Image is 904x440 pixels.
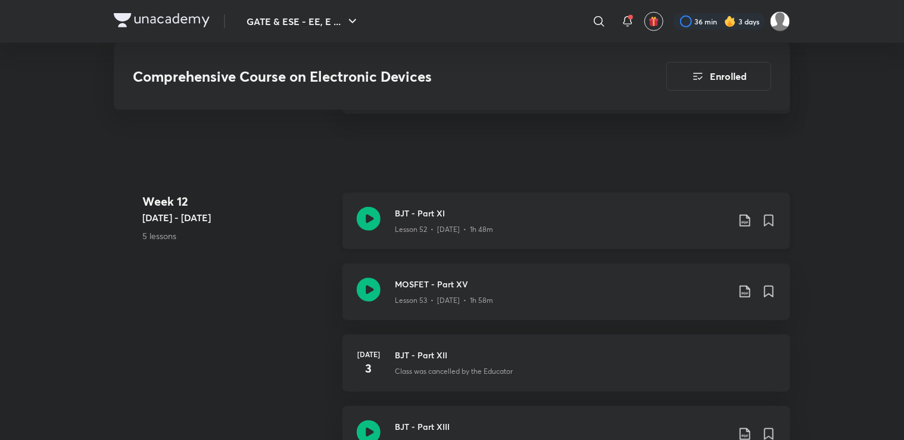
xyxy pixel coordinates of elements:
h4: 3 [357,360,381,377]
a: [DATE]3BJT - Part XIIClass was cancelled by the Educator [342,334,790,406]
h5: [DATE] - [DATE] [142,210,333,225]
h3: BJT - Part XII [395,349,776,361]
p: 5 lessons [142,230,333,242]
h6: [DATE] [357,349,381,360]
h3: BJT - Part XIII [395,420,728,433]
h3: BJT - Part XI [395,207,728,219]
button: avatar [644,12,663,31]
a: BJT - Part XILesson 52 • [DATE] • 1h 48m [342,193,790,264]
img: Company Logo [114,13,210,27]
a: MOSFET - Part XVLesson 53 • [DATE] • 1h 58m [342,264,790,334]
button: Enrolled [666,62,771,91]
p: Lesson 53 • [DATE] • 1h 58m [395,295,493,306]
button: GATE & ESE - EE, E ... [239,10,367,33]
img: avatar [649,16,659,27]
p: Lesson 52 • [DATE] • 1h 48m [395,224,493,235]
h4: Week 12 [142,193,333,210]
img: streak [724,16,736,27]
p: Class was cancelled by the Educator [395,366,513,377]
h3: Comprehensive Course on Electronic Devices [133,68,599,85]
img: Avantika Choudhary [770,11,790,32]
a: Company Logo [114,13,210,30]
h3: MOSFET - Part XV [395,278,728,290]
